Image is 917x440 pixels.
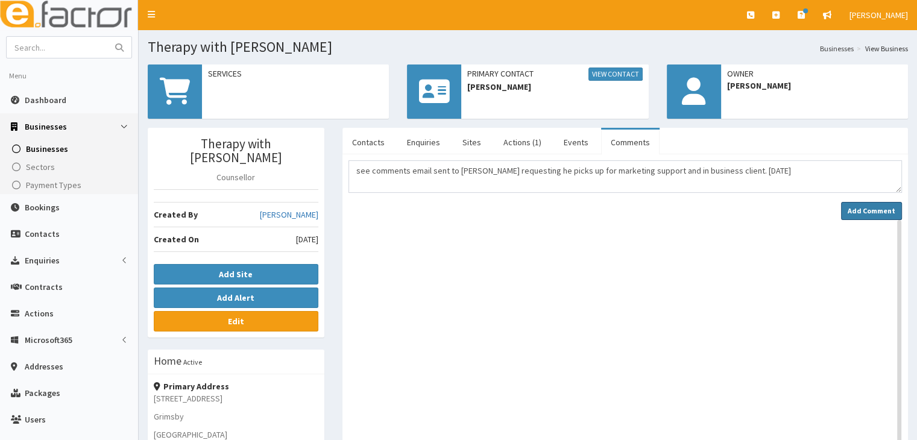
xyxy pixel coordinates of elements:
[208,68,383,80] span: Services
[3,158,138,176] a: Sectors
[25,388,60,398] span: Packages
[228,316,244,327] b: Edit
[26,143,68,154] span: Businesses
[348,160,902,193] textarea: Comment
[148,39,908,55] h1: Therapy with [PERSON_NAME]
[25,202,60,213] span: Bookings
[397,130,450,155] a: Enquiries
[154,171,318,183] p: Counsellor
[820,43,854,54] a: Businesses
[727,80,902,92] span: [PERSON_NAME]
[601,130,660,155] a: Comments
[260,209,318,221] a: [PERSON_NAME]
[154,288,318,308] button: Add Alert
[25,281,63,292] span: Contracts
[467,68,642,81] span: Primary Contact
[154,137,318,165] h3: Therapy with [PERSON_NAME]
[727,68,902,80] span: Owner
[494,130,551,155] a: Actions (1)
[154,209,198,220] b: Created By
[26,162,55,172] span: Sectors
[848,206,895,215] strong: Add Comment
[26,180,81,190] span: Payment Types
[3,140,138,158] a: Businesses
[7,37,108,58] input: Search...
[154,392,318,404] p: [STREET_ADDRESS]
[217,292,254,303] b: Add Alert
[453,130,491,155] a: Sites
[467,81,642,93] span: [PERSON_NAME]
[342,130,394,155] a: Contacts
[154,311,318,332] a: Edit
[296,233,318,245] span: [DATE]
[25,255,60,266] span: Enquiries
[25,95,66,105] span: Dashboard
[154,381,229,392] strong: Primary Address
[841,202,902,220] button: Add Comment
[154,234,199,245] b: Created On
[25,335,72,345] span: Microsoft365
[219,269,253,280] b: Add Site
[854,43,908,54] li: View Business
[3,176,138,194] a: Payment Types
[25,361,63,372] span: Addresses
[588,68,643,81] a: View Contact
[849,10,908,20] span: [PERSON_NAME]
[25,414,46,425] span: Users
[25,308,54,319] span: Actions
[25,228,60,239] span: Contacts
[554,130,598,155] a: Events
[154,410,318,423] p: Grimsby
[183,357,202,366] small: Active
[25,121,67,132] span: Businesses
[154,356,181,366] h3: Home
